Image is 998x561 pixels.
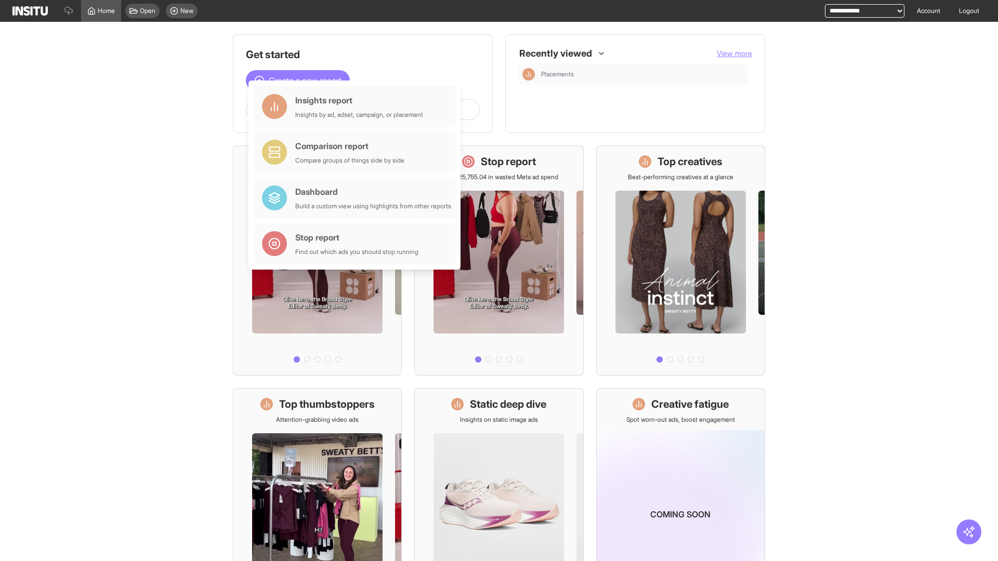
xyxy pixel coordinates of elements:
span: View more [717,49,752,58]
p: Save £25,755.04 in wasted Meta ad spend [440,173,558,181]
img: Logo [12,6,48,16]
a: Top creativesBest-performing creatives at a glance [596,145,765,376]
span: Open [140,7,155,15]
div: Insights report [295,94,423,106]
span: New [180,7,193,15]
h1: Get started [246,47,480,62]
h1: Stop report [481,154,536,169]
div: Compare groups of things side by side [295,156,404,165]
span: Create a new report [269,74,342,87]
div: Insights by ad, adset, campaign, or placement [295,111,423,119]
button: Create a new report [246,70,350,91]
div: Insights [522,68,535,81]
span: Placements [541,70,744,78]
a: What's live nowSee all active ads instantly [233,145,402,376]
div: Build a custom view using highlights from other reports [295,202,451,210]
p: Best-performing creatives at a glance [628,173,733,181]
span: Placements [541,70,574,78]
div: Find out which ads you should stop running [295,248,418,256]
p: Attention-grabbing video ads [276,416,359,424]
h1: Top thumbstoppers [279,397,375,411]
button: View more [717,48,752,59]
div: Stop report [295,231,418,244]
a: Stop reportSave £25,755.04 in wasted Meta ad spend [414,145,583,376]
h1: Static deep dive [470,397,546,411]
div: Comparison report [295,140,404,152]
h1: Top creatives [658,154,723,169]
span: Home [98,7,115,15]
p: Insights on static image ads [460,416,538,424]
div: Dashboard [295,185,451,198]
